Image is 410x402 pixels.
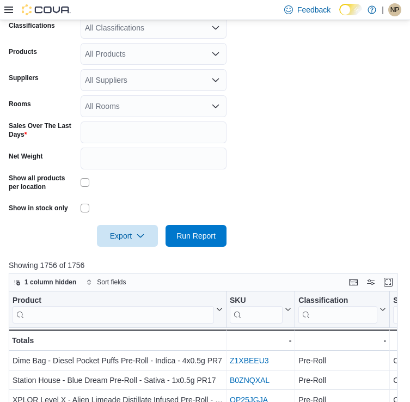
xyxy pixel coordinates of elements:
[9,21,55,30] label: Classifications
[12,334,223,347] div: Totals
[298,295,386,323] button: Classification
[9,204,68,212] label: Show in stock only
[9,47,37,56] label: Products
[347,276,360,289] button: Keyboard shortcuts
[9,260,401,271] p: Showing 1756 of 1756
[9,152,42,161] label: Net Weight
[211,50,220,58] button: Open list of options
[13,295,223,323] button: Product
[82,276,130,289] button: Sort fields
[230,334,291,347] div: -
[230,376,270,385] a: B0ZNQXAL
[382,276,395,289] button: Enter fullscreen
[382,3,384,16] p: |
[25,278,76,287] span: 1 column hidden
[298,374,386,387] div: Pre-Roll
[298,354,386,367] div: Pre-Roll
[13,354,223,367] div: Dime Bag - Diesel Pocket Puffs Pre-Roll - Indica - 4x0.5g PR7
[388,3,401,16] div: Niko p
[211,23,220,32] button: Open list of options
[166,225,227,247] button: Run Report
[13,374,223,387] div: Station House - Blue Dream Pre-Roll - Sativa - 1x0.5g PR17
[103,225,151,247] span: Export
[13,295,214,306] div: Product
[298,295,377,323] div: Classification
[9,121,76,139] label: Sales Over The Last Days
[298,295,377,306] div: Classification
[97,225,158,247] button: Export
[230,356,269,365] a: Z1XBEEU3
[13,295,214,323] div: Product
[297,4,331,15] span: Feedback
[176,230,216,241] span: Run Report
[230,295,291,323] button: SKU
[364,276,377,289] button: Display options
[211,76,220,84] button: Open list of options
[339,4,362,15] input: Dark Mode
[339,15,340,16] span: Dark Mode
[22,4,71,15] img: Cova
[211,102,220,111] button: Open list of options
[9,100,31,108] label: Rooms
[230,295,283,323] div: SKU URL
[9,74,39,82] label: Suppliers
[9,276,81,289] button: 1 column hidden
[97,278,126,287] span: Sort fields
[390,3,400,16] span: Np
[298,334,386,347] div: -
[9,174,76,191] label: Show all products per location
[230,295,283,306] div: SKU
